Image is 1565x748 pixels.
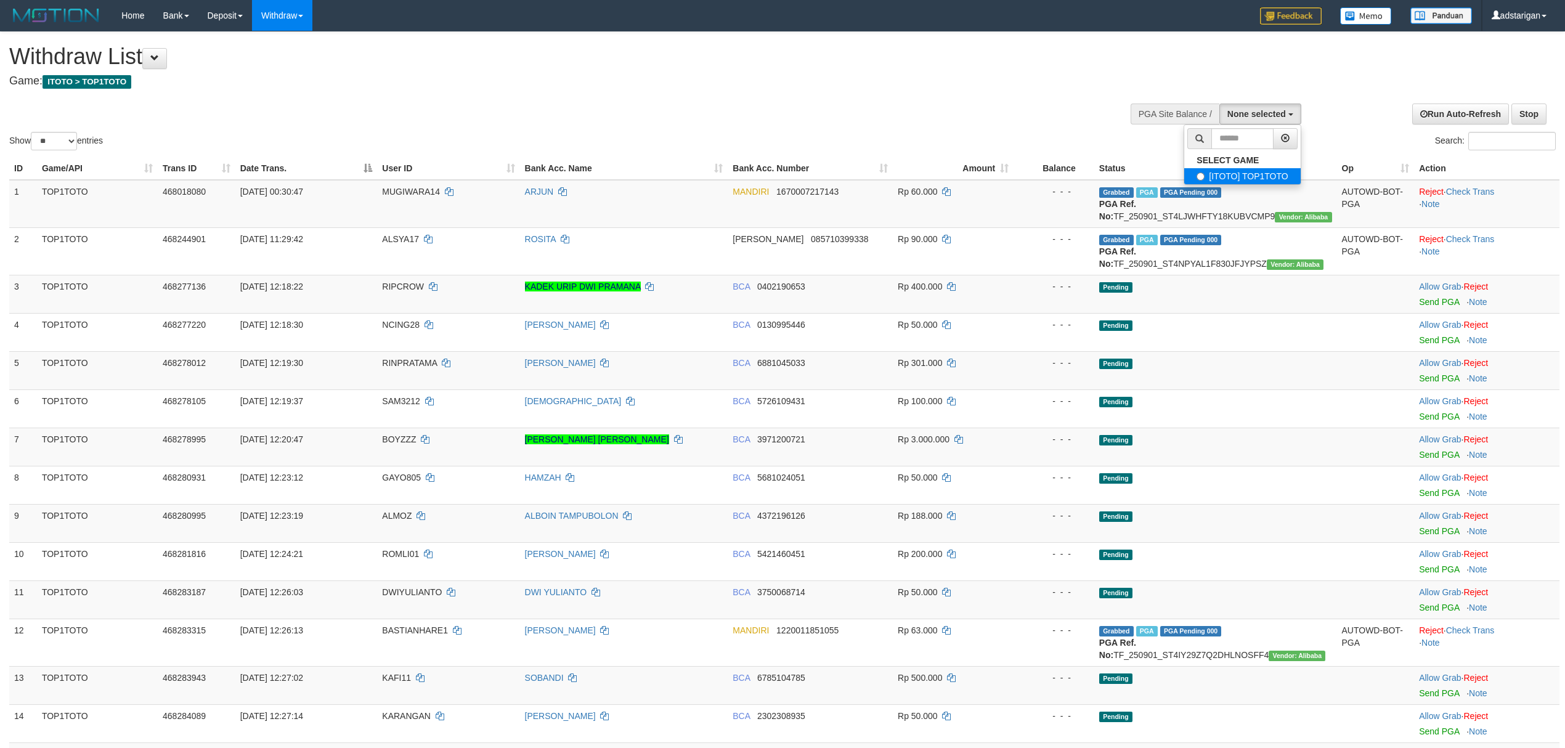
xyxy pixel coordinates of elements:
th: Game/API: activate to sort column ascending [37,157,158,180]
span: · [1419,396,1463,406]
b: SELECT GAME [1197,155,1259,165]
td: TOP1TOTO [37,466,158,504]
span: 468284089 [163,711,206,721]
span: Rp 63.000 [898,625,938,635]
td: · [1414,428,1559,466]
span: Rp 50.000 [898,473,938,482]
td: 2 [9,227,37,275]
h1: Withdraw List [9,44,1031,69]
div: - - - [1018,319,1089,331]
a: Reject [1463,320,1488,330]
span: [DATE] 12:19:30 [240,358,303,368]
a: [PERSON_NAME] [525,549,596,559]
a: Send PGA [1419,526,1459,536]
span: None selected [1227,109,1286,119]
span: Pending [1099,511,1132,522]
span: BCA [733,587,750,597]
td: TF_250901_ST4LJWHFTY18KUBVCMP9 [1094,180,1337,228]
span: 468278995 [163,434,206,444]
span: MUGIWARA14 [382,187,440,197]
td: 1 [9,180,37,228]
td: TOP1TOTO [37,428,158,466]
a: Send PGA [1419,297,1459,307]
select: Showentries [31,132,77,150]
td: · [1414,351,1559,389]
a: Note [1421,199,1440,209]
span: RIPCROW [382,282,424,291]
span: MANDIRI [733,187,769,197]
span: Marked by adsraji [1136,626,1158,636]
td: · [1414,580,1559,619]
span: Grabbed [1099,626,1134,636]
span: Copy 2302308935 to clipboard [757,711,805,721]
span: Copy 1670007217143 to clipboard [776,187,839,197]
span: Rp 100.000 [898,396,942,406]
span: Rp 90.000 [898,234,938,244]
span: Rp 50.000 [898,711,938,721]
span: Vendor URL: https://settle4.1velocity.biz [1267,259,1323,270]
td: 8 [9,466,37,504]
span: · [1419,282,1463,291]
td: TF_250901_ST4IY29Z7Q2DHLNOSFF4 [1094,619,1337,666]
a: Note [1469,335,1487,345]
span: · [1419,587,1463,597]
a: Send PGA [1419,688,1459,698]
td: · [1414,704,1559,742]
span: 468278105 [163,396,206,406]
b: PGA Ref. No: [1099,246,1136,269]
a: Reject [1463,473,1488,482]
td: 5 [9,351,37,389]
a: Reject [1463,396,1488,406]
td: TOP1TOTO [37,580,158,619]
a: Check Trans [1446,234,1495,244]
td: 12 [9,619,37,666]
input: Search: [1468,132,1556,150]
a: [PERSON_NAME] [PERSON_NAME] [525,434,669,444]
span: Copy 3971200721 to clipboard [757,434,805,444]
span: ALMOZ [382,511,412,521]
span: Pending [1099,397,1132,407]
span: Pending [1099,473,1132,484]
a: Note [1421,638,1440,648]
span: 468283943 [163,673,206,683]
span: DWIYULIANTO [382,587,442,597]
a: Send PGA [1419,603,1459,612]
a: Check Trans [1446,625,1495,635]
label: Search: [1435,132,1556,150]
span: Copy 3750068714 to clipboard [757,587,805,597]
span: ITOTO > TOP1TOTO [43,75,131,89]
span: GAYO805 [382,473,421,482]
th: ID [9,157,37,180]
td: 14 [9,704,37,742]
a: Allow Grab [1419,711,1461,721]
td: TOP1TOTO [37,313,158,351]
td: TOP1TOTO [37,389,158,428]
th: Trans ID: activate to sort column ascending [158,157,235,180]
span: BCA [733,434,750,444]
td: · [1414,466,1559,504]
td: TOP1TOTO [37,666,158,704]
span: Vendor URL: https://settle4.1velocity.biz [1275,212,1331,222]
span: 468244901 [163,234,206,244]
a: Send PGA [1419,488,1459,498]
span: NCING28 [382,320,420,330]
div: - - - [1018,395,1089,407]
span: [DATE] 12:26:13 [240,625,303,635]
span: Vendor URL: https://settle4.1velocity.biz [1269,651,1325,661]
span: PGA Pending [1160,187,1222,198]
img: panduan.png [1410,7,1472,24]
a: Note [1469,373,1487,383]
td: TOP1TOTO [37,704,158,742]
span: [DATE] 12:23:19 [240,511,303,521]
span: Rp 60.000 [898,187,938,197]
a: Note [1469,564,1487,574]
a: Send PGA [1419,412,1459,421]
span: Pending [1099,435,1132,445]
div: - - - [1018,510,1089,522]
td: 6 [9,389,37,428]
a: [DEMOGRAPHIC_DATA] [525,396,622,406]
a: HAMZAH [525,473,561,482]
span: BCA [733,473,750,482]
th: Status [1094,157,1337,180]
td: 9 [9,504,37,542]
